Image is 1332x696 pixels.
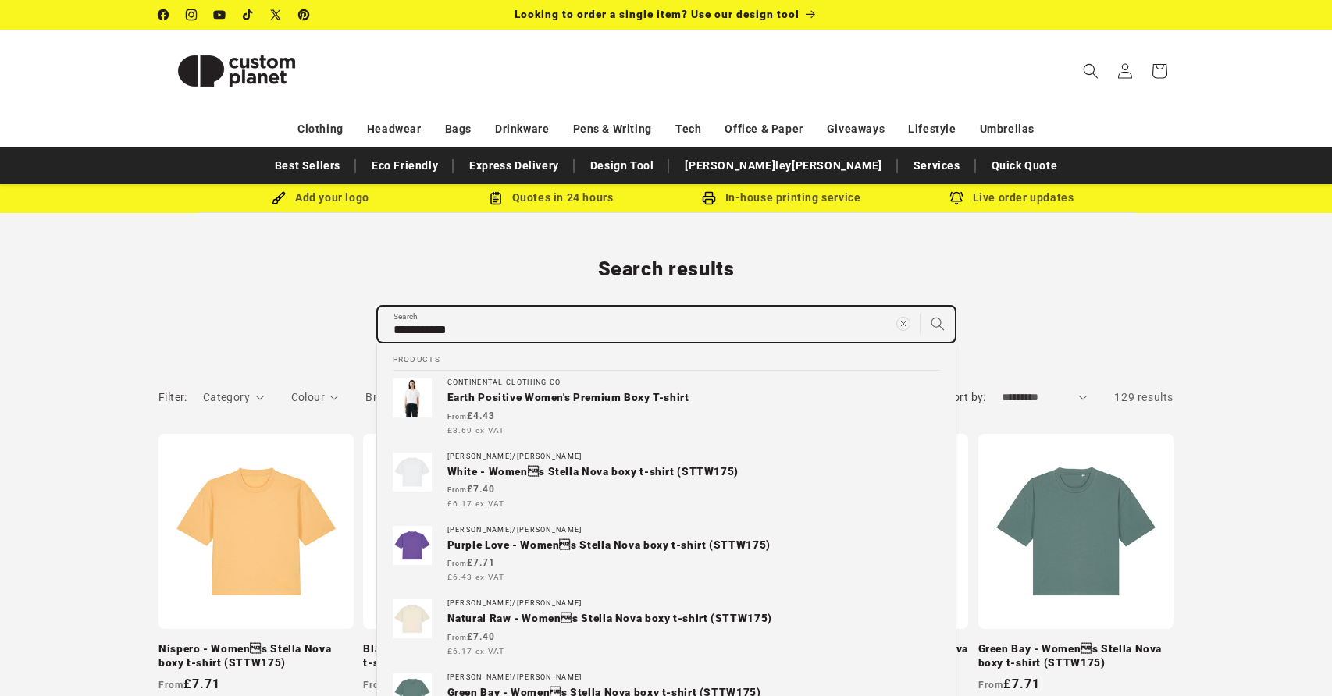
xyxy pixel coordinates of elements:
[978,642,1174,669] a: Green Bay - Womens Stella Nova boxy t-shirt (STTW175)
[949,191,963,205] img: Order updates
[1074,54,1108,88] summary: Search
[447,571,504,583] span: £6.43 ex VAT
[158,389,187,406] h2: Filter:
[447,484,495,495] strong: £7.40
[364,152,446,179] a: Eco Friendly
[267,152,348,179] a: Best Sellers
[377,445,956,518] a: [PERSON_NAME]/[PERSON_NAME]White - Womens Stella Nova boxy t-shirt (STTW175) From£7.40 £6.17 ex VAT
[272,191,286,205] img: Brush Icon
[725,115,803,143] a: Office & Paper
[921,307,955,341] button: Search
[447,557,495,568] strong: £7.71
[297,115,344,143] a: Clothing
[377,518,956,591] a: [PERSON_NAME]/[PERSON_NAME]Purple Love - Womens Stella Nova boxy t-shirt (STTW175) From£7.71 £6....
[393,526,432,565] img: Womens Stella Nova boxy t-shirt (STTW175)
[447,486,467,494] span: From
[1064,527,1332,696] iframe: Chat Widget
[365,389,411,406] summary: Brand (0 selected)
[158,257,1174,282] h1: Search results
[447,410,495,421] strong: £4.43
[447,453,940,461] div: [PERSON_NAME]/[PERSON_NAME]
[447,465,940,479] p: White - Womens Stella Nova boxy t-shirt (STTW175)
[393,453,432,492] img: Womens Stella Nova boxy t-shirt (STTW175)
[447,378,940,387] div: Continental Clothing Co
[515,8,800,20] span: Looking to order a single item? Use our design tool
[447,424,504,436] span: £3.69 ex VAT
[461,152,567,179] a: Express Delivery
[447,391,940,405] p: Earth Positive Women's Premium Boxy T-shirt
[896,188,1127,208] div: Live order updates
[436,188,666,208] div: Quotes in 24 hours
[582,152,662,179] a: Design Tool
[445,115,472,143] a: Bags
[947,391,986,403] label: Sort by:
[447,673,940,682] div: [PERSON_NAME]/[PERSON_NAME]
[205,188,436,208] div: Add your logo
[447,645,504,657] span: £6.17 ex VAT
[365,391,397,403] span: Brand
[886,307,921,341] button: Clear search term
[447,634,467,641] span: From
[447,498,504,510] span: £6.17 ex VAT
[573,115,652,143] a: Pens & Writing
[908,115,956,143] a: Lifestyle
[447,526,940,534] div: [PERSON_NAME]/[PERSON_NAME]
[393,378,432,417] img: Earth Positive Women's Premium Boxy T-shirt
[984,152,1066,179] a: Quick Quote
[702,191,716,205] img: In-house printing
[1114,391,1174,403] span: 129 results
[377,591,956,665] a: [PERSON_NAME]/[PERSON_NAME]Natural Raw - Womens Stella Nova boxy t-shirt (STTW175) From£7.40 £6....
[203,391,250,403] span: Category
[203,389,264,406] summary: Category (0 selected)
[677,152,889,179] a: [PERSON_NAME]ley[PERSON_NAME]
[153,30,321,112] a: Custom Planet
[393,599,432,638] img: Womens Stella Nova boxy t-shirt (STTW175)
[158,642,354,669] a: Nispero - Womens Stella Nova boxy t-shirt (STTW175)
[906,152,968,179] a: Services
[447,413,467,421] span: From
[447,559,467,567] span: From
[489,191,503,205] img: Order Updates Icon
[393,343,940,371] h2: Products
[377,371,956,444] a: Continental Clothing CoEarth Positive Women's Premium Boxy T-shirt From£4.43 £3.69 ex VAT
[447,631,495,642] strong: £7.40
[447,599,940,608] div: [PERSON_NAME]/[PERSON_NAME]
[367,115,422,143] a: Headwear
[158,36,315,106] img: Custom Planet
[495,115,549,143] a: Drinkware
[666,188,896,208] div: In-house printing service
[447,538,940,552] p: Purple Love - Womens Stella Nova boxy t-shirt (STTW175)
[291,391,325,403] span: Colour
[291,389,339,406] summary: Colour (0 selected)
[675,115,701,143] a: Tech
[827,115,885,143] a: Giveaways
[363,642,558,669] a: Black - Womens Stella Nova boxy t-shirt (STTW175)
[447,612,940,626] p: Natural Raw - Womens Stella Nova boxy t-shirt (STTW175)
[980,115,1035,143] a: Umbrellas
